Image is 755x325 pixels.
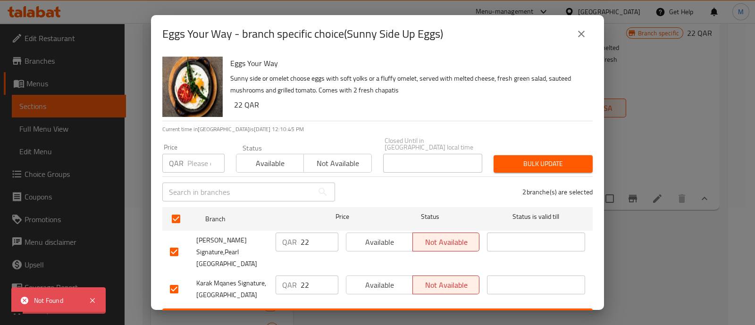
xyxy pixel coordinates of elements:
p: Sunny side or omelet choose eggs with soft yolks or a fluffy omelet, served with melted cheese, f... [230,73,585,96]
p: 2 branche(s) are selected [522,187,593,197]
span: Branch [205,213,303,225]
p: QAR [282,279,297,291]
button: Available [236,154,304,173]
h2: Eggs Your Way - branch specific choice(Sunny Side Up Eggs) [162,26,443,42]
p: QAR [169,158,184,169]
div: Not Found [34,295,79,306]
p: Current time in [GEOGRAPHIC_DATA] is [DATE] 12:10:45 PM [162,125,593,133]
span: Status [381,211,479,223]
span: Price [311,211,374,223]
input: Please enter price [187,154,225,173]
span: Available [240,157,300,170]
button: Bulk update [494,155,593,173]
span: Available [350,278,409,292]
button: Not available [412,275,479,294]
button: Available [346,233,413,251]
span: Available [350,235,409,249]
button: Not available [412,233,479,251]
span: Not available [308,157,368,170]
p: QAR [282,236,297,248]
h6: Eggs Your Way [230,57,585,70]
span: Status is valid till [487,211,585,223]
span: [PERSON_NAME] Signature,Pearl [GEOGRAPHIC_DATA] [196,234,268,270]
button: close [570,23,593,45]
input: Please enter price [301,275,338,294]
h6: 22 QAR [234,98,585,111]
span: Bulk update [501,158,585,170]
span: Not available [417,235,476,249]
span: Not available [417,278,476,292]
input: Search in branches [162,183,313,201]
img: Eggs Your Way [162,57,223,117]
button: Not available [303,154,371,173]
span: Karak Mqanes Signature, [GEOGRAPHIC_DATA] [196,277,268,301]
button: Available [346,275,413,294]
input: Please enter price [301,233,338,251]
